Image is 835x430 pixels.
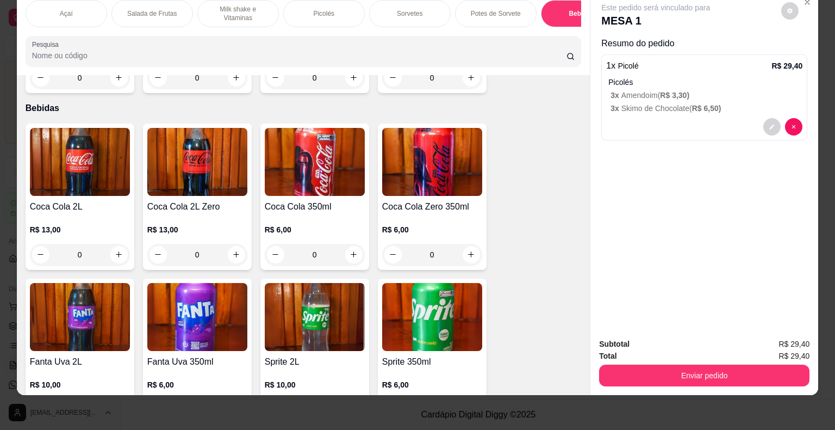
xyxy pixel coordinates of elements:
span: Picolé [618,62,639,70]
button: Enviar pedido [599,365,809,386]
p: Resumo do pedido [601,37,807,50]
p: R$ 6,00 [147,379,247,390]
p: R$ 29,40 [771,60,802,71]
span: 3 x [610,91,621,100]
p: R$ 10,00 [30,379,130,390]
p: Salada de Frutas [127,9,177,18]
span: R$ 6,50 ) [692,104,721,113]
button: increase-product-quantity [345,246,363,263]
img: product-image [382,283,482,351]
input: Pesquisa [32,50,566,61]
p: Açaí [60,9,73,18]
h4: Fanta Uva 2L [30,355,130,368]
button: decrease-product-quantity [32,246,49,263]
p: Potes de Sorvete [471,9,521,18]
img: product-image [147,283,247,351]
h4: Fanta Uva 350ml [147,355,247,368]
p: Amendoim ( [610,90,802,101]
button: increase-product-quantity [463,246,480,263]
img: product-image [30,128,130,196]
p: R$ 6,00 [265,224,365,235]
p: Skimo de Chocolate ( [610,103,802,114]
p: Picolés [313,9,334,18]
h4: Coca Cola Zero 350ml [382,200,482,213]
button: decrease-product-quantity [785,118,802,136]
button: decrease-product-quantity [149,246,167,263]
p: R$ 13,00 [30,224,130,235]
h4: Coca Cola 2L Zero [147,200,247,213]
label: Pesquisa [32,40,63,49]
img: product-image [147,128,247,196]
button: decrease-product-quantity [32,69,49,87]
strong: Subtotal [599,340,630,348]
button: increase-product-quantity [228,246,245,263]
p: R$ 6,00 [382,379,482,390]
button: decrease-product-quantity [763,118,781,136]
button: increase-product-quantity [110,69,128,87]
button: decrease-product-quantity [384,69,402,87]
button: decrease-product-quantity [267,69,284,87]
p: Sorvetes [397,9,422,18]
button: decrease-product-quantity [781,2,799,20]
span: R$ 29,40 [778,350,809,362]
img: product-image [265,283,365,351]
button: decrease-product-quantity [267,246,284,263]
img: product-image [382,128,482,196]
p: Este pedido será vinculado para [601,2,710,13]
p: R$ 13,00 [147,224,247,235]
strong: Total [599,352,616,360]
h4: Coca Cola 2L [30,200,130,213]
p: R$ 6,00 [382,224,482,235]
h4: Sprite 2L [265,355,365,368]
p: MESA 1 [601,13,710,28]
p: Bebidas [26,102,582,115]
span: R$ 29,40 [778,338,809,350]
button: increase-product-quantity [345,69,363,87]
p: Bebidas [569,9,594,18]
button: increase-product-quantity [110,246,128,263]
span: R$ 3,30 ) [660,91,689,100]
p: 1 x [606,59,639,72]
p: R$ 10,00 [265,379,365,390]
p: Milk shake e Vitaminas [207,5,270,22]
button: decrease-product-quantity [384,246,402,263]
img: product-image [30,283,130,351]
h4: Sprite 350ml [382,355,482,368]
h4: Coca Cola 350ml [265,200,365,213]
button: increase-product-quantity [463,69,480,87]
span: 3 x [610,104,621,113]
img: product-image [265,128,365,196]
p: Picolés [608,77,802,88]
